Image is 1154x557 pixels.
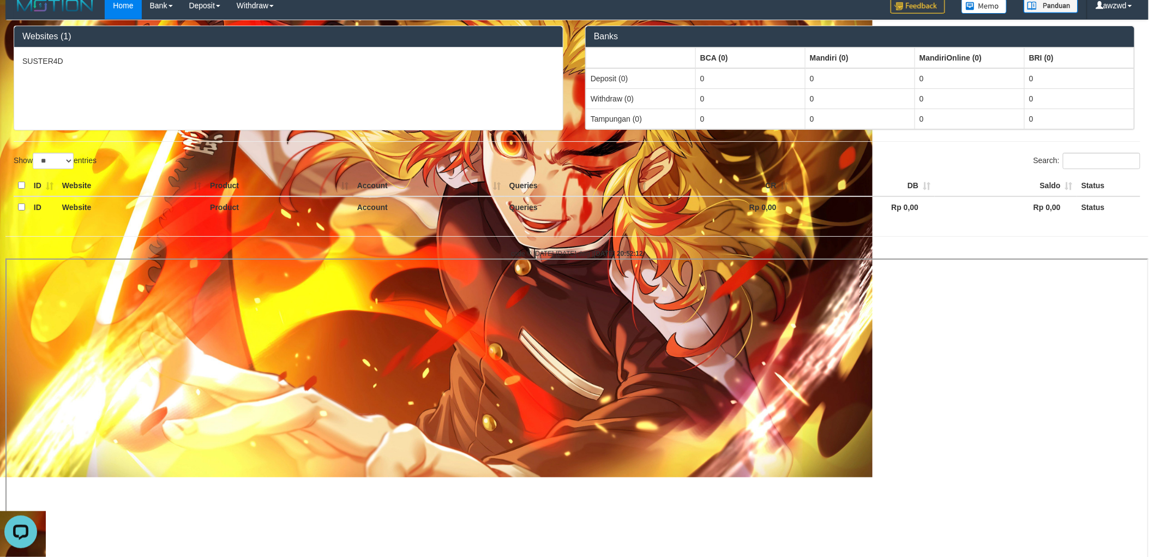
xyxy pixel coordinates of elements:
th: Queries [505,175,651,196]
th: Account [353,196,505,218]
th: ID [29,175,58,196]
th: Group: activate to sort column ascending [1025,47,1134,68]
td: Deposit (0) [586,68,696,89]
input: Search: [1063,153,1140,169]
td: 0 [696,109,806,129]
h3: Banks [594,32,1126,41]
td: 0 [915,88,1025,109]
th: Queries [505,196,651,218]
th: Saldo [935,175,1077,196]
td: 0 [1025,88,1134,109]
small: code © [DATE]-[DATE] dwg | [511,250,643,257]
td: 0 [1025,68,1134,89]
th: ID [29,196,58,218]
td: 0 [806,68,915,89]
button: Open LiveChat chat widget [4,4,37,37]
th: Account [353,175,505,196]
td: Tampungan (0) [586,109,696,129]
th: Product [206,175,353,196]
td: 0 [806,88,915,109]
th: Group: activate to sort column ascending [696,47,806,68]
td: 0 [806,109,915,129]
td: 0 [696,68,806,89]
label: Search: [1033,153,1140,169]
td: Withdraw (0) [586,88,696,109]
strong: [DATE] 20:52:12 [594,250,643,257]
th: Group: activate to sort column ascending [586,47,696,68]
th: Rp 0,00 [651,196,793,218]
td: 0 [696,88,806,109]
label: Show entries [14,153,97,169]
select: Showentries [33,153,74,169]
th: Status [1077,196,1140,218]
th: Product [206,196,353,218]
th: DB [793,175,935,196]
td: 0 [1025,109,1134,129]
th: Rp 0,00 [793,196,935,218]
p: SUSTER4D [22,56,555,67]
th: Rp 0,00 [935,196,1077,218]
h3: Websites (1) [22,32,555,41]
td: 0 [915,109,1025,129]
th: Website [58,175,206,196]
th: Status [1077,175,1140,196]
td: 0 [915,68,1025,89]
th: Group: activate to sort column ascending [806,47,915,68]
th: Website [58,196,206,218]
th: Group: activate to sort column ascending [915,47,1025,68]
th: CR [651,175,793,196]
